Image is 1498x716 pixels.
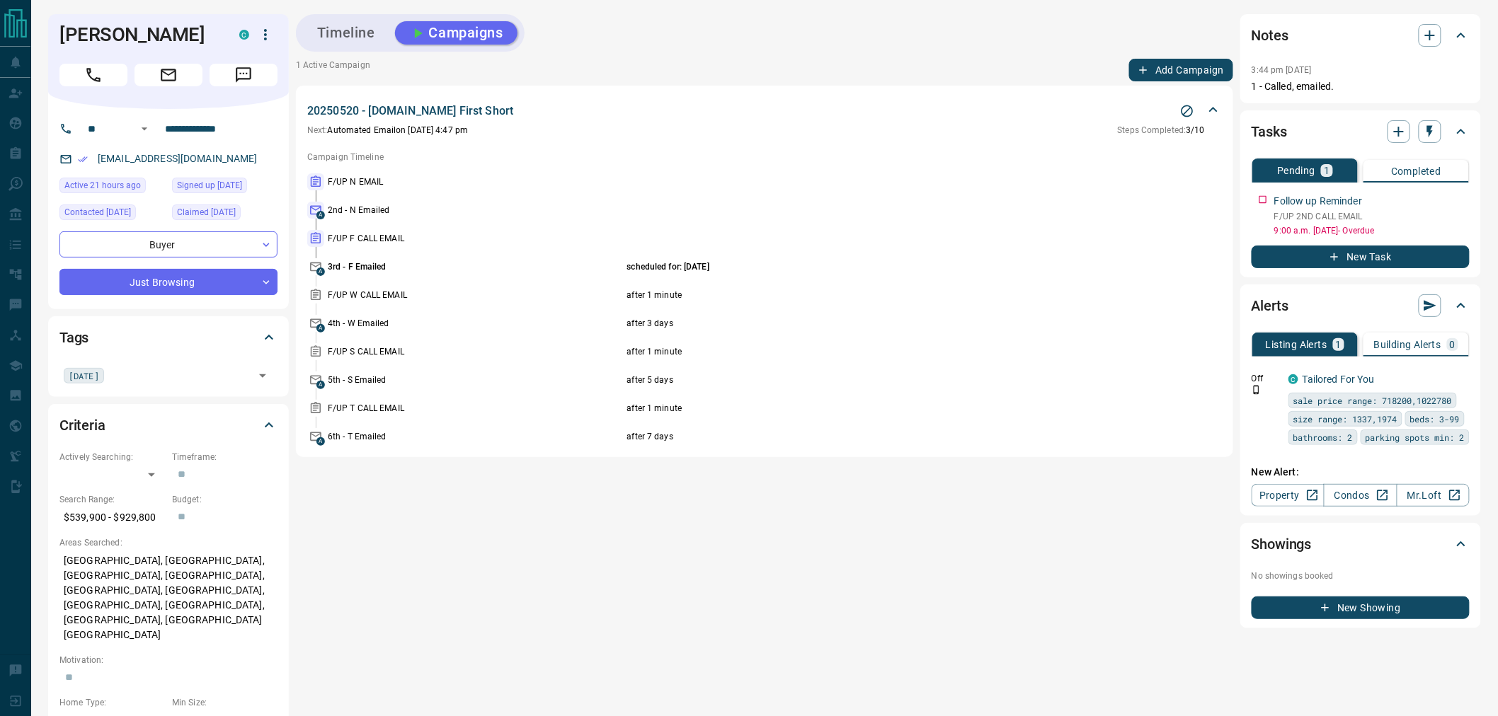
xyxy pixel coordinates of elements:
p: after 1 minute [627,402,1120,415]
p: 4th - W Emailed [328,317,624,330]
span: Message [210,64,278,86]
h2: Tasks [1252,120,1287,143]
a: [EMAIL_ADDRESS][DOMAIN_NAME] [98,153,258,164]
p: Automated Email on [DATE] 4:47 pm [307,124,468,137]
span: A [316,381,325,389]
p: after 1 minute [627,345,1120,358]
p: 6th - T Emailed [328,430,624,443]
button: Timeline [303,21,389,45]
span: Email [135,64,202,86]
button: Add Campaign [1129,59,1233,81]
span: bathrooms: 2 [1293,430,1353,444]
svg: Email Verified [78,154,88,164]
p: after 7 days [627,430,1120,443]
div: Criteria [59,408,278,442]
h1: [PERSON_NAME] [59,23,218,46]
p: F/UP 2ND CALL EMAIL [1274,210,1470,223]
span: Active 21 hours ago [64,178,141,192]
button: New Showing [1252,596,1470,619]
span: A [316,267,325,276]
p: F/UP S CALL EMAIL [328,345,624,358]
p: 20250520 - [DOMAIN_NAME] First Short [307,103,513,120]
p: after 3 days [627,317,1120,330]
div: Tags [59,321,278,354]
span: sale price range: 718200,1022780 [1293,393,1452,408]
p: [GEOGRAPHIC_DATA], [GEOGRAPHIC_DATA], [GEOGRAPHIC_DATA], [GEOGRAPHIC_DATA], [GEOGRAPHIC_DATA], [G... [59,549,278,647]
p: 1 - Called, emailed. [1252,79,1470,94]
p: Off [1252,372,1280,385]
div: Alerts [1252,289,1470,323]
a: Tailored For You [1303,374,1375,385]
p: 1 [1336,340,1342,350]
p: Pending [1277,166,1315,175]
span: Signed up [DATE] [177,178,242,192]
h2: Showings [1252,533,1312,555]
div: Sun Oct 12 2025 [59,178,165,197]
p: F/UP T CALL EMAIL [328,402,624,415]
p: Home Type: [59,696,165,709]
p: F/UP W CALL EMAIL [328,289,624,301]
p: Follow up Reminder [1274,194,1362,209]
p: 3rd - F Emailed [328,260,624,273]
p: Timeframe: [172,451,278,463]
div: condos.ca [1288,374,1298,384]
p: New Alert: [1252,465,1470,480]
p: 3:44 pm [DATE] [1252,65,1312,75]
p: Min Size: [172,696,278,709]
p: $539,900 - $929,800 [59,506,165,529]
p: scheduled for: [DATE] [627,260,1120,273]
h2: Tags [59,326,88,349]
p: 0 [1450,340,1456,350]
h2: Alerts [1252,294,1288,317]
p: F/UP F CALL EMAIL [328,232,624,245]
span: Claimed [DATE] [177,205,236,219]
button: Stop Campaign [1177,100,1198,122]
p: Areas Searched: [59,536,278,549]
span: A [316,437,325,446]
p: Motivation: [59,654,278,666]
p: Budget: [172,493,278,506]
span: size range: 1337,1974 [1293,412,1397,426]
a: Mr.Loft [1397,484,1470,507]
a: Condos [1324,484,1397,507]
h2: Criteria [59,414,105,437]
div: Mon Aug 04 2025 [172,178,278,197]
p: 2nd - N Emailed [328,204,624,216]
button: Campaigns [395,21,518,45]
p: Listing Alerts [1266,340,1327,350]
span: Steps Completed: [1118,125,1187,135]
div: Showings [1252,527,1470,561]
p: Building Alerts [1374,340,1441,350]
p: Completed [1391,166,1441,176]
span: [DATE] [69,369,99,383]
div: Sat Oct 11 2025 [172,204,278,224]
span: Contacted [DATE] [64,205,131,219]
div: Notes [1252,18,1470,52]
p: after 5 days [627,374,1120,386]
button: Open [136,120,153,137]
p: 5th - S Emailed [328,374,624,386]
div: 20250520 - [DOMAIN_NAME] First ShortStop CampaignNext:Automated Emailon [DATE] 4:47 pmSteps Compl... [307,100,1222,139]
p: after 1 minute [627,289,1120,301]
p: No showings booked [1252,570,1470,582]
div: condos.ca [239,30,249,40]
p: F/UP N EMAIL [328,175,624,188]
div: Sat Oct 11 2025 [59,204,165,224]
span: Call [59,64,127,86]
svg: Push Notification Only [1252,385,1262,395]
button: New Task [1252,246,1470,268]
h2: Notes [1252,24,1288,47]
span: beds: 3-99 [1410,412,1460,426]
p: 9:00 a.m. [DATE] - Overdue [1274,224,1470,237]
span: A [316,324,325,333]
span: parking spots min: 2 [1366,430,1465,444]
div: Just Browsing [59,269,278,295]
p: 1 Active Campaign [296,59,370,81]
span: Next: [307,125,328,135]
a: Property [1252,484,1325,507]
p: Actively Searching: [59,451,165,463]
span: A [316,211,325,219]
p: Campaign Timeline [307,151,1222,163]
div: Tasks [1252,115,1470,149]
button: Open [253,366,273,386]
